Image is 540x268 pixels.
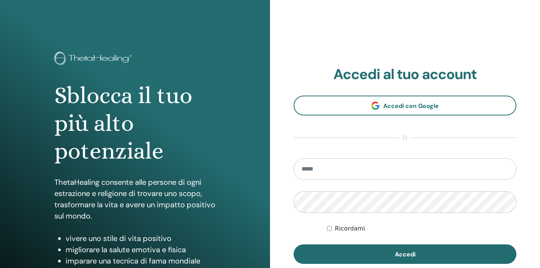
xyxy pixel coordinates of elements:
[294,244,516,264] button: Accedi
[54,82,216,165] h1: Sblocca il tuo più alto potenziale
[335,224,365,233] label: Ricordami
[294,96,516,115] a: Accedi con Google
[54,177,216,222] p: ThetaHealing consente alle persone di ogni estrazione e religione di trovare uno scopo, trasforma...
[294,66,516,83] h2: Accedi al tuo account
[327,224,516,233] div: Keep me authenticated indefinitely or until I manually logout
[66,233,216,244] li: vivere uno stile di vita positivo
[399,133,411,142] span: o
[66,255,216,267] li: imparare una tecnica di fama mondiale
[395,250,415,258] span: Accedi
[66,244,216,255] li: migliorare la salute emotiva e fisica
[383,102,439,110] span: Accedi con Google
